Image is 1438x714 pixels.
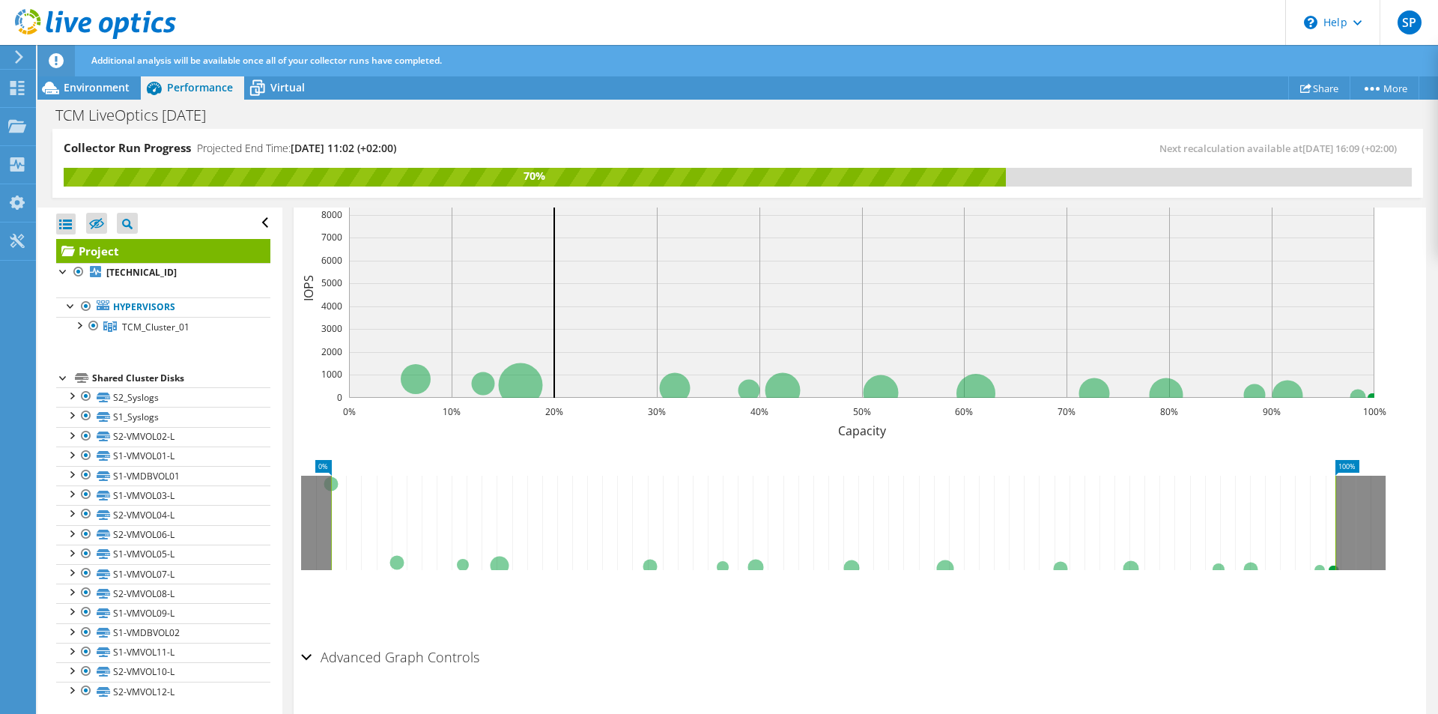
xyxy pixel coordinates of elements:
text: 70% [1058,405,1076,418]
text: Capacity [838,423,887,439]
text: 40% [750,405,768,418]
a: S2-VMVOL10-L [56,662,270,682]
text: IOPS [300,275,317,301]
text: 6000 [321,254,342,267]
text: 60% [955,405,973,418]
text: 0% [343,405,356,418]
text: 7000 [321,231,342,243]
text: 4000 [321,300,342,312]
a: S2-VMVOL02-L [56,427,270,447]
text: 80% [1160,405,1178,418]
a: S1-VMVOL05-L [56,545,270,564]
a: S1-VMVOL11-L [56,643,270,662]
h1: TCM LiveOptics [DATE] [49,107,229,124]
a: S1-VMDBVOL01 [56,466,270,485]
text: 30% [648,405,666,418]
text: 5000 [321,276,342,289]
a: S2-VMVOL12-L [56,682,270,701]
a: Share [1288,76,1350,100]
span: Environment [64,80,130,94]
text: 50% [853,405,871,418]
a: TCM_Cluster_01 [56,317,270,336]
span: Additional analysis will be available once all of your collector runs have completed. [91,54,442,67]
text: 2000 [321,345,342,358]
h4: Projected End Time: [197,140,396,157]
div: 70% [64,168,1006,184]
a: S1-VMVOL07-L [56,564,270,584]
text: 10% [443,405,461,418]
a: S1-VMVOL01-L [56,447,270,466]
a: S1-VMDBVOL02 [56,623,270,643]
span: TCM_Cluster_01 [122,321,189,333]
a: S1-VMVOL09-L [56,603,270,623]
a: [TECHNICAL_ID] [56,263,270,282]
a: S2-VMVOL08-L [56,584,270,603]
span: [DATE] 16:09 (+02:00) [1302,142,1397,155]
span: SP [1398,10,1422,34]
span: Performance [167,80,233,94]
a: S2_Syslogs [56,387,270,407]
a: Project [56,239,270,263]
text: 90% [1263,405,1281,418]
div: Shared Cluster Disks [92,369,270,387]
text: 20% [545,405,563,418]
span: Next recalculation available at [1159,142,1404,155]
a: Hypervisors [56,297,270,317]
text: 8000 [321,208,342,221]
h2: Advanced Graph Controls [301,642,479,672]
svg: \n [1304,16,1317,29]
span: [DATE] 11:02 (+02:00) [291,141,396,155]
a: S2-VMVOL06-L [56,525,270,545]
text: 0 [337,391,342,404]
text: 1000 [321,368,342,381]
a: S2-VMVOL04-L [56,505,270,524]
b: [TECHNICAL_ID] [106,266,177,279]
span: Virtual [270,80,305,94]
a: More [1350,76,1419,100]
text: 100% [1363,405,1386,418]
a: S1_Syslogs [56,407,270,426]
a: S1-VMVOL03-L [56,485,270,505]
text: 3000 [321,322,342,335]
